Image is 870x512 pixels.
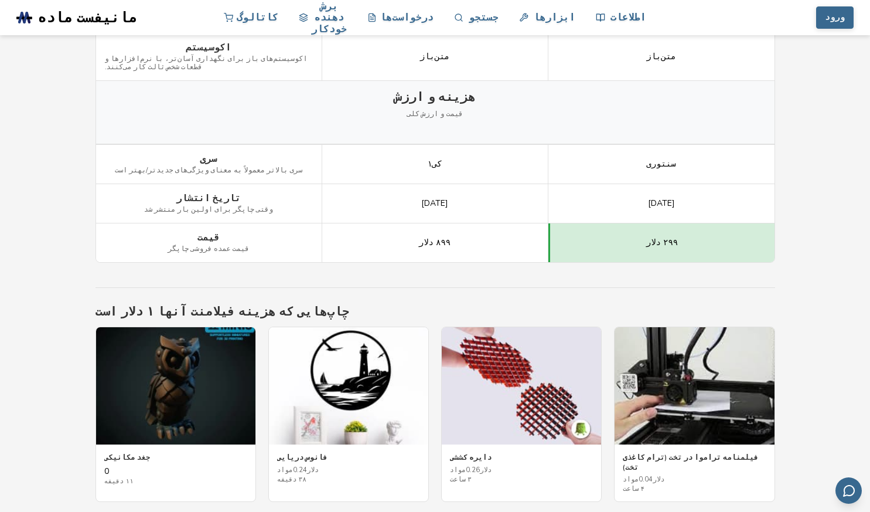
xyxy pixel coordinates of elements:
[466,466,480,474] font: 0.26
[610,11,646,24] font: اطلاعات
[648,198,675,209] font: [DATE]
[38,8,137,28] font: مانیفست ماده
[144,205,273,214] font: وقتی چاپگر برای اولین بار منتشر شد
[115,165,302,175] font: سری بالاتر معمولاً به معنای ویژگی‌های جدیدتر/بهتر است
[623,475,639,484] font: مواد
[450,466,466,474] font: مواد
[200,152,217,165] font: سری
[105,54,308,72] font: اکوسیستم‌های باز برای نگهداری آسان‌تر، با نرم‌افزارها و قطعات شخص ثالث کار می‌کنند.
[104,452,151,462] font: جغد مکانیکی
[277,475,306,484] font: ۳۸ دقیقه
[639,475,653,484] font: 0.04
[427,158,442,169] font: کی۱
[186,41,231,54] font: اکوسیستم
[96,327,255,445] img: جغد مکانیکی
[421,198,448,209] font: [DATE]
[646,51,676,62] font: متن‌باز
[95,327,256,502] a: جغد مکانیکیجغد مکانیکی0۱۱ دقیقه
[407,109,463,118] font: قیمت و ارزش کلی
[646,237,678,248] font: ۲۹۹ دلار
[653,475,664,484] font: دلار
[615,327,774,445] img: فیلمنامه تراموا در تخت (ترام کاغذی تخت)
[269,327,428,445] img: فانوس دریایی
[442,327,601,445] img: دایره کششی
[450,452,492,462] font: دایره کششی
[168,244,249,253] font: قیمت عمده فروشی چاپگر
[104,466,109,477] font: 0
[420,51,450,62] font: متن‌باز
[534,11,575,24] font: ابزارها
[95,303,350,320] font: چاپ‌هایی که هزینه فیلامنت آنها ۱ دلار است
[614,327,775,502] a: فیلمنامه تراموا در تخت (ترام کاغذی تخت)فیلمنامه تراموا در تخت (ترام کاغذی تخت)مواد0.04دلار۴ ساعت
[623,452,758,472] font: فیلمنامه تراموا در تخت (ترام کاغذی تخت)
[816,6,854,29] button: ورود
[394,89,475,105] font: هزینه و ارزش
[623,484,644,493] font: ۴ ساعت
[646,158,676,169] font: سنتوری
[419,237,451,248] font: ۸۹۹ دلار
[469,11,499,24] font: جستجو
[307,466,319,474] font: دلار
[268,327,429,502] a: فانوس دریاییفانوس دریاییمواد0.24دلار۳۸ دقیقه
[104,477,134,486] font: ۱۱ دقیقه
[293,466,307,474] font: 0.24
[825,12,845,23] font: ورود
[441,327,602,502] a: دایره کششیدایره کششیمواد0.26دلار۳ ساعت
[176,192,241,205] font: تاریخ انتشار
[237,11,278,24] font: کاتالوگ
[480,466,492,474] font: دلار
[380,11,434,24] font: درخواست‌ها
[835,477,862,504] button: ارسال بازخورد از طریق ایمیل
[450,475,472,484] font: ۳ ساعت
[277,466,293,474] font: مواد
[277,452,327,462] font: فانوس دریایی
[197,231,220,244] font: قیمت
